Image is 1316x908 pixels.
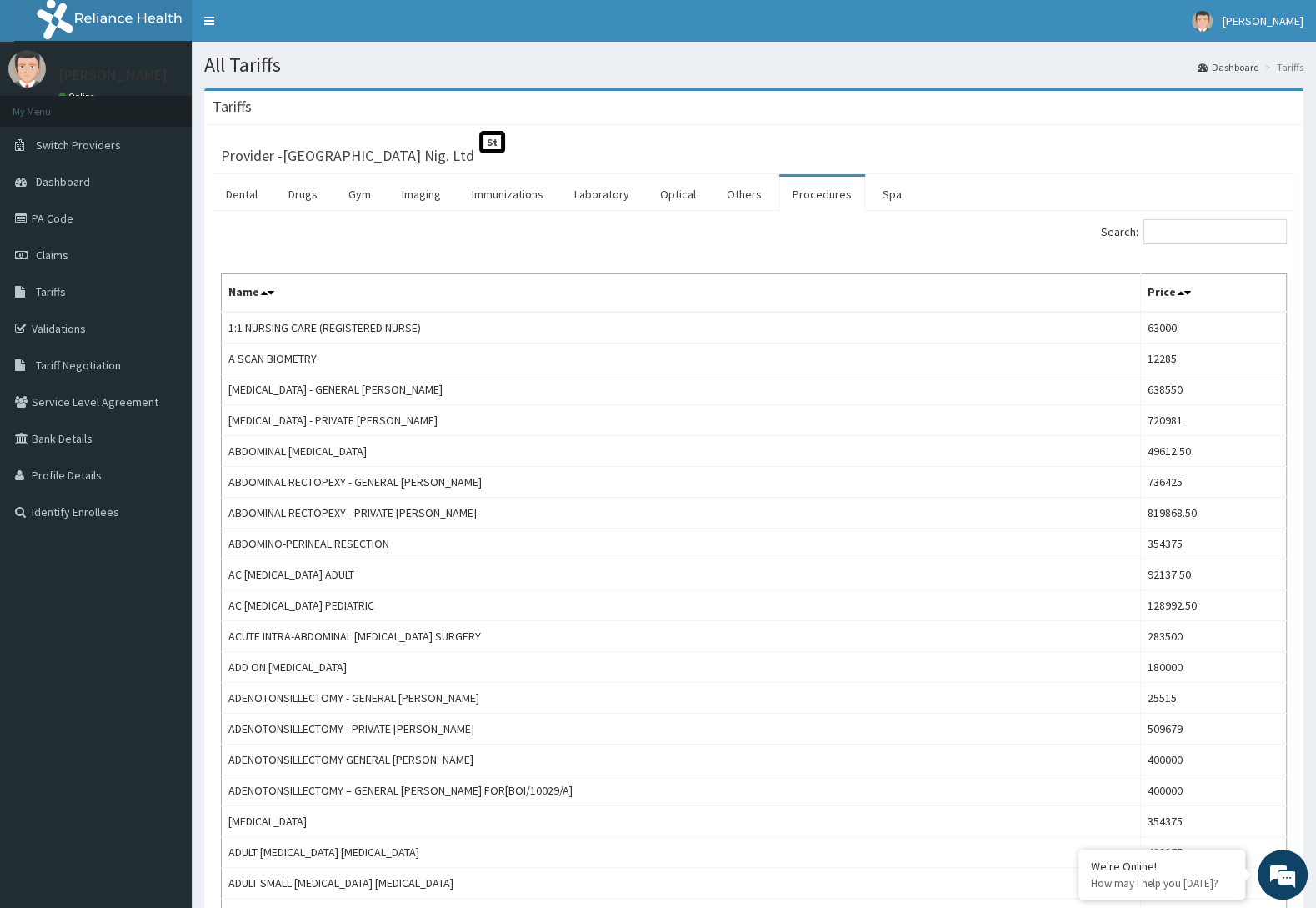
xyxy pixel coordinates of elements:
img: d_794563401_company_1708531726252_794563401 [31,83,68,125]
a: Online [58,91,98,103]
td: 509679 [1140,714,1286,745]
td: ABDOMINAL RECTOPEXY - GENERAL [PERSON_NAME] [222,467,1141,498]
span: St [479,131,505,153]
td: 638550 [1140,374,1286,405]
td: AC [MEDICAL_DATA] ADULT [222,559,1141,590]
li: Tariffs [1261,60,1303,74]
h3: Tariffs [213,99,252,114]
td: ADENOTONSILLECTOMY - GENERAL [PERSON_NAME] [222,683,1141,714]
td: 283500 [1140,621,1286,652]
a: Immunizations [458,177,557,212]
div: Chat with us now [87,93,280,115]
td: ADENOTONSILLECTOMY - PRIVATE [PERSON_NAME] [222,714,1141,745]
span: [PERSON_NAME] [1223,13,1303,28]
td: 128992.50 [1140,590,1286,621]
td: 12285 [1140,344,1286,374]
td: 354375 [1140,806,1286,837]
td: 92137.50 [1140,559,1286,590]
textarea: Type your message and hit 'Enter' [8,455,318,514]
td: ABDOMINAL RECTOPEXY - PRIVATE [PERSON_NAME] [222,498,1141,529]
a: Procedures [779,177,865,212]
td: ADD ON [MEDICAL_DATA] [222,652,1141,683]
td: A SCAN BIOMETRY [222,344,1141,374]
a: Dashboard [1198,60,1259,74]
span: Tariffs [36,284,66,299]
td: 736425 [1140,467,1286,498]
div: We're Online! [1091,859,1233,874]
td: [MEDICAL_DATA] - GENERAL [PERSON_NAME] [222,374,1141,405]
a: Others [713,177,775,212]
a: Imaging [388,177,454,212]
td: 180000 [1140,652,1286,683]
td: ABDOMINO-PERINEAL RESECTION [222,529,1141,559]
img: User Image [8,50,46,88]
td: AC [MEDICAL_DATA] PEDIATRIC [222,590,1141,621]
td: [MEDICAL_DATA] [222,806,1141,837]
span: Claims [36,248,68,263]
img: User Image [1192,11,1213,32]
h3: Provider - [GEOGRAPHIC_DATA] Nig. Ltd [221,148,474,163]
td: ADULT [MEDICAL_DATA] [MEDICAL_DATA] [222,837,1141,868]
td: 1:1 NURSING CARE (REGISTERED NURSE) [222,312,1141,344]
td: 49612.50 [1140,436,1286,467]
td: ADENOTONSILLECTOMY GENERAL [PERSON_NAME] [222,745,1141,775]
td: 720981 [1140,405,1286,436]
td: 400000 [1140,745,1286,775]
a: Dental [213,177,271,212]
td: 63000 [1140,312,1286,344]
div: Minimize live chat window [273,8,313,48]
span: Tariff Negotiation [36,358,121,373]
td: ADULT SMALL [MEDICAL_DATA] [MEDICAL_DATA] [222,868,1141,899]
th: Price [1140,274,1286,313]
td: 819868.50 [1140,498,1286,529]
span: Dashboard [36,174,90,189]
label: Search: [1101,219,1287,244]
a: Optical [647,177,709,212]
a: Laboratory [561,177,643,212]
td: ADENOTONSILLECTOMY – GENERAL [PERSON_NAME] FOR[BOI/10029/A] [222,775,1141,806]
th: Name [222,274,1141,313]
a: Spa [869,177,915,212]
span: Switch Providers [36,138,121,153]
td: ABDOMINAL [MEDICAL_DATA] [222,436,1141,467]
td: 429975 [1140,837,1286,868]
td: 25515 [1140,683,1286,714]
h1: All Tariffs [204,54,1303,76]
a: Drugs [275,177,331,212]
td: 400000 [1140,775,1286,806]
td: ACUTE INTRA-ABDOMINAL [MEDICAL_DATA] SURGERY [222,621,1141,652]
td: 354375 [1140,529,1286,559]
p: How may I help you today? [1091,876,1233,890]
a: Gym [335,177,384,212]
span: We're online! [97,210,230,379]
td: [MEDICAL_DATA] - PRIVATE [PERSON_NAME] [222,405,1141,436]
input: Search: [1143,219,1287,244]
p: [PERSON_NAME] [58,68,168,83]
